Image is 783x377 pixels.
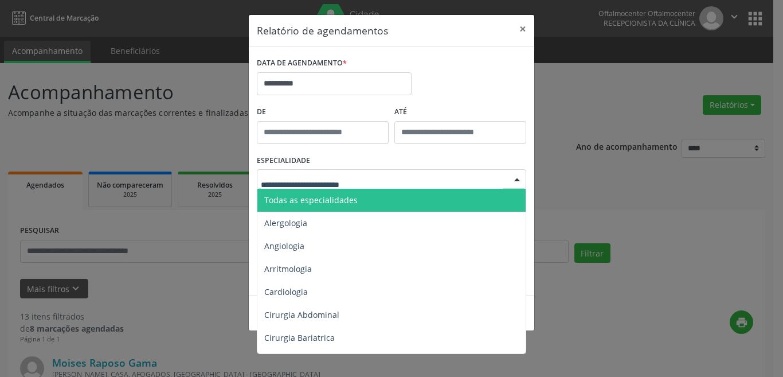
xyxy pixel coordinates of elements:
span: Arritmologia [264,263,312,274]
label: ATÉ [394,103,526,121]
h5: Relatório de agendamentos [257,23,388,38]
label: De [257,103,389,121]
span: Angiologia [264,240,304,251]
span: Cardiologia [264,286,308,297]
span: Alergologia [264,217,307,228]
label: ESPECIALIDADE [257,152,310,170]
span: Todas as especialidades [264,195,358,205]
button: Close [511,15,534,43]
label: DATA DE AGENDAMENTO [257,55,347,72]
span: Cirurgia Bariatrica [264,332,335,343]
span: Cirurgia Abdominal [264,309,339,320]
